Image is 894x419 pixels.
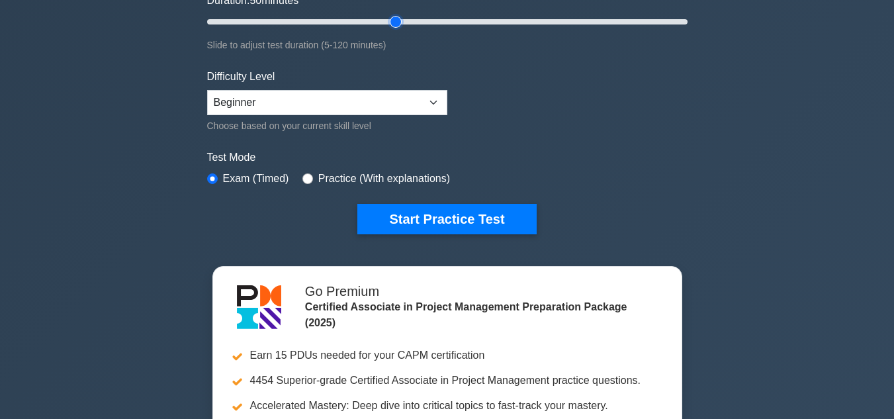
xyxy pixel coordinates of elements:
button: Start Practice Test [357,204,536,234]
label: Practice (With explanations) [318,171,450,187]
div: Choose based on your current skill level [207,118,447,134]
label: Exam (Timed) [223,171,289,187]
div: Slide to adjust test duration (5-120 minutes) [207,37,688,53]
label: Difficulty Level [207,69,275,85]
label: Test Mode [207,150,688,165]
